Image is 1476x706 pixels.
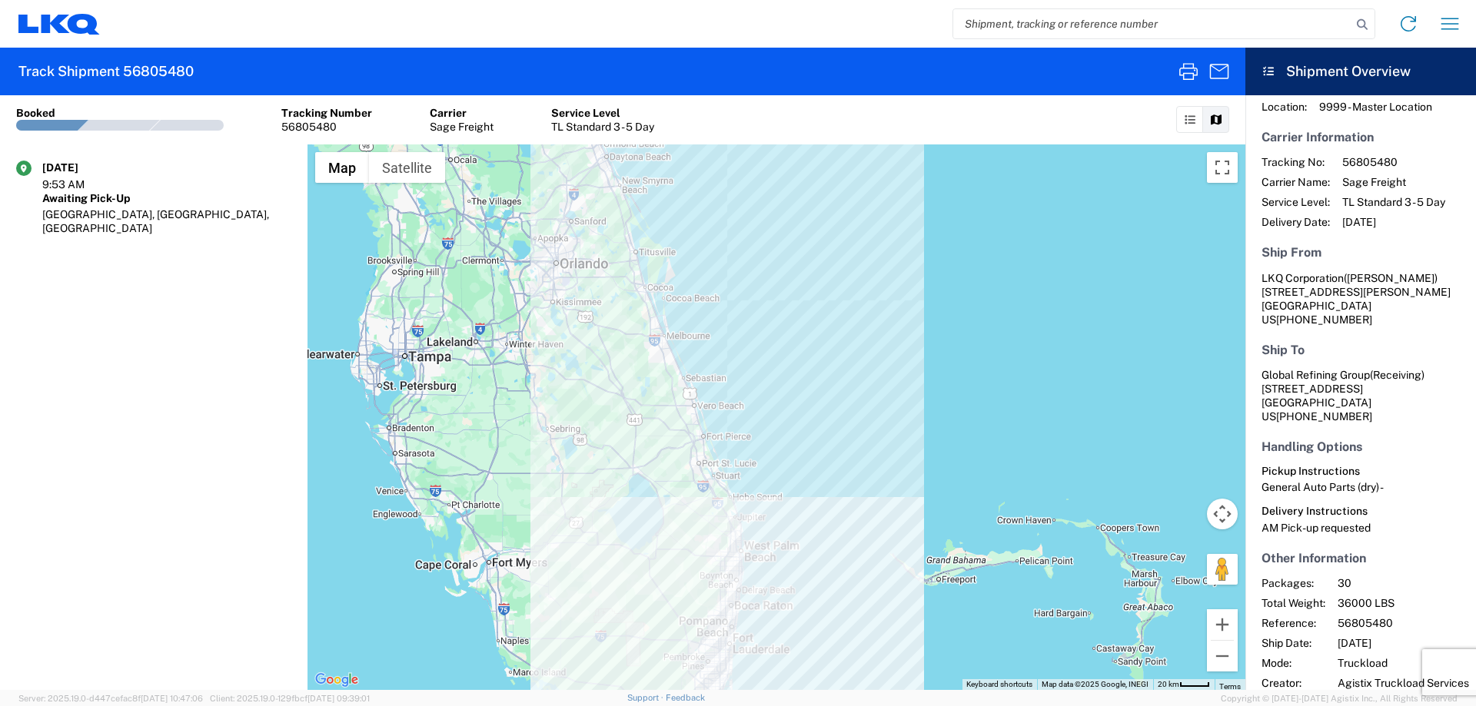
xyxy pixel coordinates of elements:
[1276,410,1372,423] span: [PHONE_NUMBER]
[1207,499,1238,529] button: Map camera controls
[1207,609,1238,640] button: Zoom in
[1207,554,1238,585] button: Drag Pegman onto the map to open Street View
[551,106,654,120] div: Service Level
[16,106,55,120] div: Booked
[1262,505,1460,518] h6: Delivery Instructions
[1262,155,1330,169] span: Tracking No:
[1262,656,1325,670] span: Mode:
[1042,680,1149,688] span: Map data ©2025 Google, INEGI
[1338,596,1469,610] span: 36000 LBS
[1319,100,1432,114] span: 9999 - Master Location
[1262,465,1460,478] h6: Pickup Instructions
[1262,636,1325,650] span: Ship Date:
[666,693,705,702] a: Feedback
[315,152,369,183] button: Show street map
[1262,245,1460,260] h5: Ship From
[210,694,370,703] span: Client: 2025.19.0-129fbcf
[307,694,370,703] span: [DATE] 09:39:01
[1207,641,1238,671] button: Zoom out
[1338,676,1469,690] span: Agistix Truckload Services
[1207,152,1238,183] button: Toggle fullscreen view
[281,120,372,134] div: 56805480
[430,106,494,120] div: Carrier
[1262,439,1460,454] h5: Handling Options
[42,161,119,174] div: [DATE]
[18,62,194,81] h2: Track Shipment 56805480
[311,670,362,690] a: Open this area in Google Maps (opens a new window)
[1338,636,1469,650] span: [DATE]
[141,694,203,703] span: [DATE] 10:47:06
[18,694,203,703] span: Server: 2025.19.0-d447cefac8f
[1262,175,1330,189] span: Carrier Name:
[1338,616,1469,630] span: 56805480
[1370,369,1424,381] span: (Receiving)
[1338,576,1469,590] span: 30
[1262,369,1424,395] span: Global Refining Group [STREET_ADDRESS]
[1262,676,1325,690] span: Creator:
[1221,691,1458,705] span: Copyright © [DATE]-[DATE] Agistix Inc., All Rights Reserved
[953,9,1351,38] input: Shipment, tracking or reference number
[42,207,291,235] div: [GEOGRAPHIC_DATA], [GEOGRAPHIC_DATA], [GEOGRAPHIC_DATA]
[1338,656,1469,670] span: Truckload
[1262,480,1460,494] div: General Auto Parts (dry) -
[42,177,119,191] div: 9:53 AM
[311,670,362,690] img: Google
[1262,576,1325,590] span: Packages:
[369,152,445,183] button: Show satellite imagery
[1344,272,1438,284] span: ([PERSON_NAME])
[1262,596,1325,610] span: Total Weight:
[1262,100,1307,114] span: Location:
[1262,286,1451,298] span: [STREET_ADDRESS][PERSON_NAME]
[1245,48,1476,95] header: Shipment Overview
[1342,195,1445,209] span: TL Standard 3 - 5 Day
[1262,130,1460,144] h5: Carrier Information
[1219,682,1241,691] a: Terms
[966,679,1032,690] button: Keyboard shortcuts
[1262,551,1460,565] h5: Other Information
[42,191,291,205] div: Awaiting Pick-Up
[281,106,372,120] div: Tracking Number
[1262,271,1460,326] address: [GEOGRAPHIC_DATA] US
[1262,272,1344,284] span: LKQ Corporation
[1153,679,1215,690] button: Map Scale: 20 km per 36 pixels
[1262,215,1330,229] span: Delivery Date:
[1342,175,1445,189] span: Sage Freight
[1262,195,1330,209] span: Service Level:
[1262,521,1460,535] div: AM Pick-up requested
[1262,368,1460,423] address: [GEOGRAPHIC_DATA] US
[627,693,666,702] a: Support
[430,120,494,134] div: Sage Freight
[551,120,654,134] div: TL Standard 3 - 5 Day
[1158,680,1179,688] span: 20 km
[1342,155,1445,169] span: 56805480
[1262,616,1325,630] span: Reference:
[1262,343,1460,357] h5: Ship To
[1276,313,1372,326] span: [PHONE_NUMBER]
[1342,215,1445,229] span: [DATE]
